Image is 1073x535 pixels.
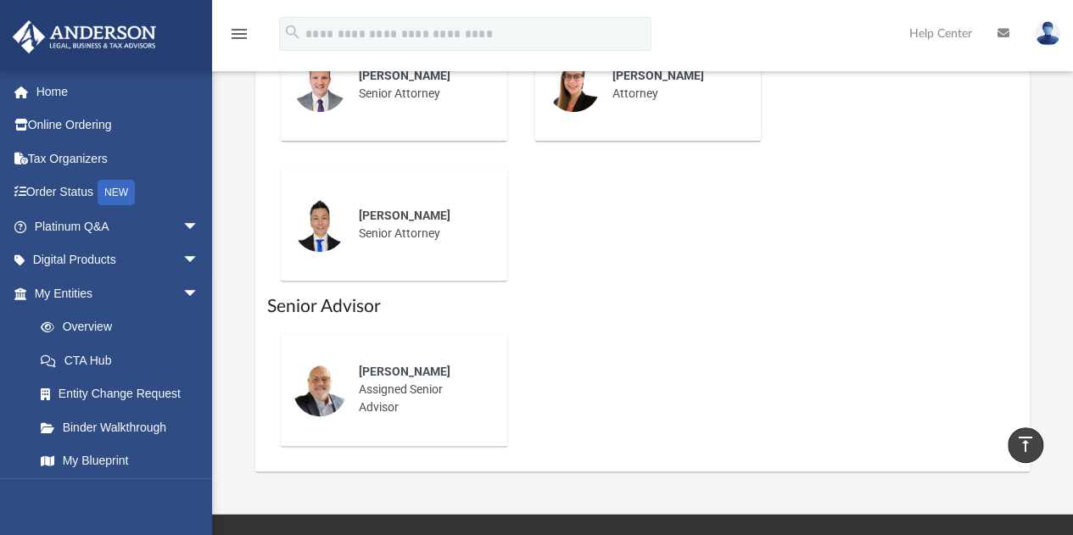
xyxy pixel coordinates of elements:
div: Assigned Senior Advisor [347,351,495,428]
i: search [283,23,302,42]
span: arrow_drop_down [182,276,216,311]
div: Senior Attorney [347,195,495,254]
a: menu [229,32,249,44]
div: NEW [98,180,135,205]
a: Order StatusNEW [12,176,225,210]
h1: Senior Advisor [267,294,1019,319]
img: thumbnail [546,58,601,112]
a: Platinum Q&Aarrow_drop_down [12,209,225,243]
div: Attorney [601,55,749,114]
a: Overview [24,310,225,344]
a: Binder Walkthrough [24,410,225,444]
img: thumbnail [293,362,347,416]
span: arrow_drop_down [182,209,216,244]
a: Tax Organizers [12,142,225,176]
img: User Pic [1035,21,1060,46]
i: menu [229,24,249,44]
i: vertical_align_top [1015,434,1036,454]
a: My Entitiesarrow_drop_down [12,276,225,310]
a: Digital Productsarrow_drop_down [12,243,225,277]
img: thumbnail [293,58,347,112]
div: Senior Attorney [347,55,495,114]
a: CTA Hub [24,343,225,377]
a: My Blueprint [24,444,216,478]
span: [PERSON_NAME] [359,209,450,222]
a: vertical_align_top [1008,427,1043,463]
span: [PERSON_NAME] [359,365,450,378]
a: Entity Change Request [24,377,225,411]
span: [PERSON_NAME] [359,69,450,82]
span: [PERSON_NAME] [612,69,704,82]
img: thumbnail [293,198,347,252]
span: arrow_drop_down [182,243,216,278]
img: Anderson Advisors Platinum Portal [8,20,161,53]
a: Home [12,75,225,109]
a: Online Ordering [12,109,225,142]
a: Tax Due Dates [24,477,225,511]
